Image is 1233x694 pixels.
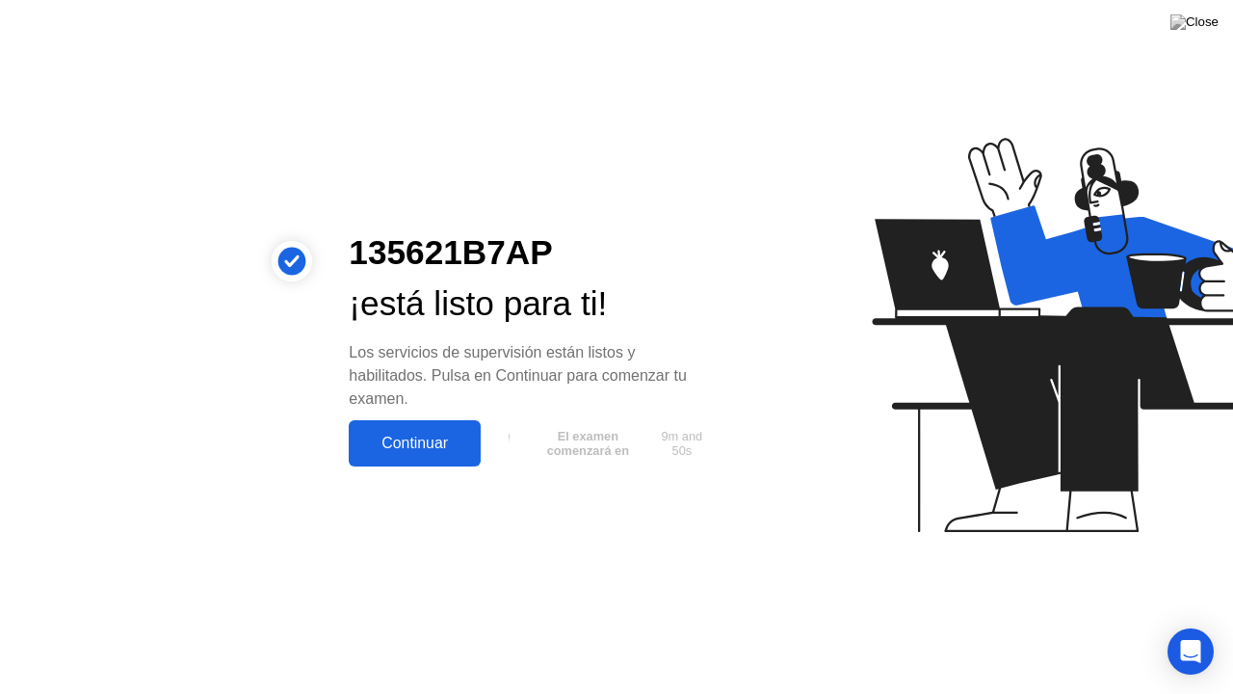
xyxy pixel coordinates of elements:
[349,279,717,330] div: ¡está listo para ti!
[490,425,717,462] button: El examen comenzará en9m and 50s
[654,429,710,458] span: 9m and 50s
[349,420,481,467] button: Continuar
[354,435,475,452] div: Continuar
[1167,628,1214,675] div: Open Intercom Messenger
[1170,14,1219,30] img: Close
[349,341,717,411] div: Los servicios de supervisión están listos y habilitados. Pulsa en Continuar para comenzar tu examen.
[349,227,717,279] div: 135621B7AP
